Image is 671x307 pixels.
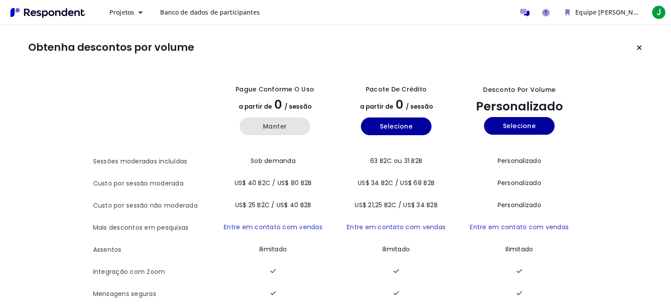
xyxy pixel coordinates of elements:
[470,223,569,231] a: Entre em contato com vendas
[235,178,312,187] font: US$ 40 B2C / US$ 80 B2B
[370,156,422,165] font: 63 B2C ou 31 B2B
[93,223,189,232] font: Mais descontos em pesquisas
[358,178,435,187] font: US$ 34 B2C / US$ 68 B2B
[406,102,433,111] font: / sessão
[263,122,287,131] font: Manter
[650,4,667,20] button: J
[558,4,646,20] button: Equipe Josi Hungria
[360,102,393,111] font: a partir de
[516,4,533,21] a: Participantes da mensagem
[109,8,134,16] font: Projetos
[483,85,555,94] font: Desconto por volume
[347,223,446,231] a: Entre em contato com vendas
[656,6,661,18] font: J
[239,102,272,111] font: a partir de
[93,289,156,298] font: Mensagens seguras
[102,4,150,20] button: Projetos
[497,201,541,209] font: Personalizado
[503,121,536,130] font: Selecione
[380,122,413,131] font: Selecione
[361,117,431,135] button: Selecione o plano básico anual
[93,157,187,166] font: Sessões moderadas incluídas
[506,245,533,254] font: Ilimitado
[497,156,541,165] font: Personalizado
[93,179,184,188] font: Custo por sessão moderada
[28,40,194,54] font: Obtenha descontos por volume
[93,201,198,210] font: Custo por sessão não moderada
[235,201,311,209] font: US$ 25 B2C / US$ 40 B2B
[575,8,649,16] font: Equipe [PERSON_NAME]
[366,85,427,94] font: Pacote de crédito
[251,156,296,165] font: Sob demanda
[93,267,165,276] font: Integração com Zoom
[93,245,122,254] font: Assentos
[476,98,563,114] font: Personalizado
[484,117,555,135] button: Selecione o plano anual custom_static
[240,117,310,135] button: Manter plano de pagamento anual atualizado
[382,245,410,254] font: Ilimitado
[224,223,322,231] a: Entre em contato com vendas
[259,245,287,254] font: Ilimitado
[153,4,266,20] a: Banco de dados de participantes
[285,102,311,111] font: / sessão
[630,39,648,57] button: Manter o plano atual
[537,4,555,21] a: Ajuda e suporte
[355,201,438,209] font: US$ 21,25 B2C / US$ 34 B2B
[274,96,282,113] font: 0
[7,5,88,20] img: Respondente
[497,178,541,187] font: Personalizado
[160,8,259,16] font: Banco de dados de participantes
[236,85,314,94] font: Pague conforme o uso
[396,96,403,113] font: 0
